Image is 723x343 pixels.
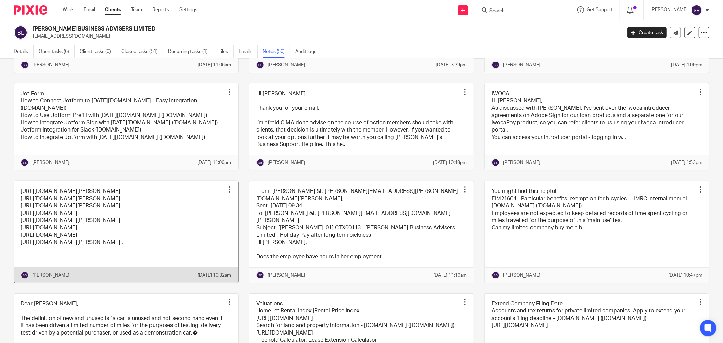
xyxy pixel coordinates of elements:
[32,62,69,68] p: [PERSON_NAME]
[14,45,34,58] a: Details
[32,159,69,166] p: [PERSON_NAME]
[491,271,500,279] img: svg%3E
[587,7,613,12] span: Get Support
[503,272,540,279] p: [PERSON_NAME]
[671,62,702,68] p: [DATE] 4:09pm
[256,271,264,279] img: svg%3E
[131,6,142,13] a: Team
[295,45,321,58] a: Audit logs
[33,33,617,40] p: [EMAIL_ADDRESS][DOMAIN_NAME]
[218,45,234,58] a: Files
[256,61,264,69] img: svg%3E
[491,61,500,69] img: svg%3E
[263,45,290,58] a: Notes (50)
[80,45,116,58] a: Client tasks (0)
[503,62,540,68] p: [PERSON_NAME]
[256,159,264,167] img: svg%3E
[39,45,75,58] a: Open tasks (6)
[63,6,74,13] a: Work
[650,6,688,13] p: [PERSON_NAME]
[152,6,169,13] a: Reports
[121,45,163,58] a: Closed tasks (51)
[33,25,500,33] h2: [PERSON_NAME] BUSINESS ADVISERS LIMITED
[198,159,232,166] p: [DATE] 11:06pm
[691,5,702,16] img: svg%3E
[268,62,305,68] p: [PERSON_NAME]
[21,271,29,279] img: svg%3E
[491,159,500,167] img: svg%3E
[671,159,702,166] p: [DATE] 1:53pm
[14,5,47,15] img: Pixie
[21,61,29,69] img: svg%3E
[436,62,467,68] p: [DATE] 3:39pm
[503,159,540,166] p: [PERSON_NAME]
[627,27,667,38] a: Create task
[105,6,121,13] a: Clients
[198,62,232,68] p: [DATE] 11:06am
[268,272,305,279] p: [PERSON_NAME]
[32,272,69,279] p: [PERSON_NAME]
[14,25,28,40] img: svg%3E
[179,6,197,13] a: Settings
[668,272,702,279] p: [DATE] 10:47pm
[84,6,95,13] a: Email
[239,45,258,58] a: Emails
[433,159,467,166] p: [DATE] 10:48pm
[489,8,550,14] input: Search
[21,159,29,167] img: svg%3E
[268,159,305,166] p: [PERSON_NAME]
[433,272,467,279] p: [DATE] 11:19am
[198,272,232,279] p: [DATE] 10:32am
[168,45,213,58] a: Recurring tasks (1)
